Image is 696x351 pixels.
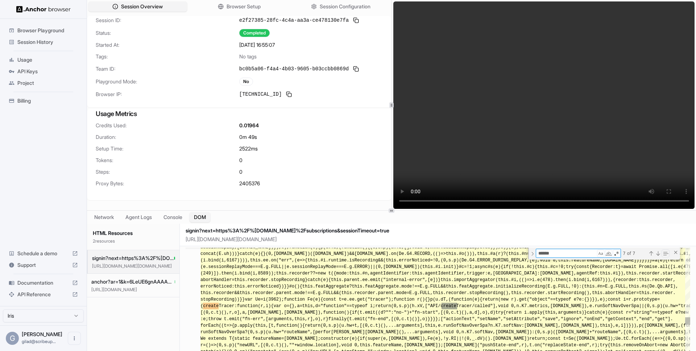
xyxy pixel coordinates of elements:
[17,291,69,298] span: API Reference
[6,95,81,107] div: Billing
[331,277,461,282] span: this.parent.ee.emit("internal-error",[e])}this.imp
[121,212,156,222] button: Agent Logs
[17,56,78,63] span: Usage
[239,168,243,175] span: 0
[331,323,461,328] span: .p)(u.hw+t,[(0,c.t)(),...arguments],this,e.runSoft
[203,303,219,309] span: create
[529,248,536,260] div: Toggle Replace
[592,277,675,282] span: 6167))),{recorder:this.recorder,
[456,303,610,309] span: Tracer/called"],void 0,n.K7.metrics,[DOMAIN_NAME]),e.runSof
[17,27,78,34] span: Browser Playground
[331,271,461,276] span: ({mode:this.#n,agentIdentifier:this.agentIdentifie
[485,264,616,269] span: c#s(e){if(!this.#c){this.#c=!0;try{const{Recorder:
[200,258,331,263] span: (i.bind(i,6167)))),this.ee.on("err",(e=>{this.#i.r
[17,279,69,286] span: Documentation
[331,284,461,289] span: gregate?this.featAggregate.mode!==E.g.FULL&&this.f
[528,248,680,260] div: Find / Replace
[527,336,673,341] span: )return;const t=Se([DOMAIN_NAME]);Ue.tC.forEach((e=>{(0,
[536,249,597,257] textarea: Find
[6,289,81,300] div: API Reference
[96,180,239,187] span: Proxy Bytes:
[239,91,282,98] span: [TECHNICAL_ID]
[91,278,175,285] span: anchor?ar=1&k=6LeUE6gnAAAAAGZuYAv9dwaqM1VlCPtguAacDvS1&co=aHR0cHM6Ly9teS5yb2t1LmNvbTo0NDM.&hl=en&...
[388,251,519,256] span: .on(De.G4.RECORD,(()=>this.#o())),this.#a(r)?(this
[613,250,620,257] div: Use Regular Expression (⌥⌘R)
[200,343,331,348] span: r=()=>(0,s.p)("newURL",[(0,c.t)(),""+window.locati
[655,251,661,256] div: Next Match (Enter)
[200,323,331,328] span: forEach((t=>{p.apply(this,[t,function(){return(0,s
[219,303,349,309] span: Tracer:function(r,i){var o={},a=this,d="function"=
[239,29,270,37] div: Completed
[159,212,187,222] button: Console
[190,212,210,222] button: DOM
[17,68,78,75] span: API Keys
[96,91,239,98] span: Browser IP:
[622,249,647,258] div: 7 of 7
[92,255,174,262] span: signin?next=https%3A%2F%[DOMAIN_NAME]%2Fsubscriptions&sessionTimeout=true
[17,38,78,46] span: Session History
[200,330,331,335] span: runSoftNavOverSpa?(0,s.p)(u.hw+"routeName",[perfor
[331,258,461,263] span: untime.isRecording&&(this.errorNoticed=!0,(0,s.p)(
[6,248,81,259] div: Schedule a demo
[239,17,349,24] span: e2f27385-28fc-4c4a-aa3a-ce478130e7fa
[592,258,694,263] span: ame,[DOMAIN_NAME]))}))}#a(e){return e&&
[200,303,203,309] span: {
[239,180,260,187] span: 2405376
[519,251,650,256] span: .#n=r?.sessionReplayMode,this.#s()):this.importAgg
[96,168,239,175] span: Steps:
[96,78,239,85] span: Playground Mode:
[96,65,239,73] span: Team ID:
[239,78,253,86] div: No
[239,122,259,129] span: 0.01964
[461,323,629,328] span: NavOverSpa?n.K7.softNav:[DOMAIN_NAME],[DOMAIN_NAME]),this},e,i])
[6,66,81,77] div: API Keys
[87,274,179,297] button: anchor?ar=1&k=6LeUE6gnAAAAAGZuYAv9dwaqM1VlCPtguAacDvS1&co=aHR0cHM6Ly9teS5yb2t1LmNvbTo0NDM.&hl=en&...
[592,297,660,302] span: }),e);const i=r.prototype=
[186,227,693,234] h2: signin?next=https%3A%2F%[DOMAIN_NAME]%2Fsubscriptions&sessionTimeout=true
[6,332,19,345] div: G
[121,3,163,10] span: Session Overview
[6,77,81,89] div: Project
[200,290,331,296] span: this.recorder&&this.recorder.parent.mode!==E.g.FUL
[6,259,81,271] div: Support
[461,277,592,282] span: ortAggregator(this.#i,(()=>i.e(478).then(i.bind(i,
[17,97,78,104] span: Billing
[461,284,592,289] span: eatAggregate.initializeRecording(E.g.FULL,!0):(thi
[349,303,440,309] span: =typeof i;return(0,s.p)(h.xV,["API/
[529,330,683,335] span: ):(0,s.p)([DOMAIN_NAME]+"routeName",[(0,c.t)(),...arguments
[200,264,331,269] span: (e.sessionReplayMode===E.g.FULL||e.sessionReplayMo
[87,250,179,274] button: signin?next=https%3A%2F%[DOMAIN_NAME]%2Fsubscriptions&sessionTimeout=true[URL][DOMAIN_NAME][DOMAI...
[6,277,81,289] div: Documentation
[498,310,629,315] span: ry{return i.apply(this,arguments)}catch(e){const r
[461,290,592,296] span: er.stopRecording(),this.recorder.startRecording(),
[320,3,370,10] span: Session Configuration
[17,261,69,269] span: Support
[200,336,352,341] span: We extends T{static featureName=[DOMAIN_NAME];constructor(
[91,287,175,293] p: [URL][DOMAIN_NAME]
[6,25,81,36] div: Browser Playground
[96,122,239,129] span: Credits Used:
[6,54,81,66] div: Usage
[239,157,243,164] span: 0
[662,249,670,257] div: Find in Selection (⌥⌘L)
[93,230,174,237] h3: HTML Resources
[592,290,675,296] span: this.abortHandler=this.recorder.
[200,284,331,289] span: errorNoticed:this.errorNoticed})}}#o(){this.featAg
[200,317,331,322] span: :e;throw t.emit("fn-err",[arguments,this,r],o),r}f
[200,271,331,276] span: (249)]).then(i.bind(i,8589));this.recorder??=new t
[96,29,239,37] span: Status:
[648,251,654,256] div: Previous Match (⇧Enter)
[331,290,461,296] span: L&&(this.recorder.parent.mode=E.g.FULL,this.record
[239,65,349,73] span: bc0b5a06-f4a4-4b03-9605-b03ccbb0869d
[597,250,604,257] div: Match Case (⌥⌘C)
[461,271,647,276] span: r,trigger:e,[GEOGRAPHIC_DATA]:[DOMAIN_NAME],agentRef:this.#i}),this.rec
[461,317,592,322] span: Text","setName","setAttribute","save","ignore","on
[17,250,69,257] span: Schedule a demo
[592,284,678,289] span: s.#n=E.g.FULL,this.#s(De.Qb.API),
[461,258,592,263] span: De.G4.ERROR_DURING_REPLAY,[e],void 0,this.featureN
[96,17,239,24] span: Session ID:
[239,53,257,60] span: No tags
[22,339,56,344] span: gilad@scribeup.io
[90,212,118,222] button: Network
[92,263,175,269] p: [URL][DOMAIN_NAME][DOMAIN_NAME]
